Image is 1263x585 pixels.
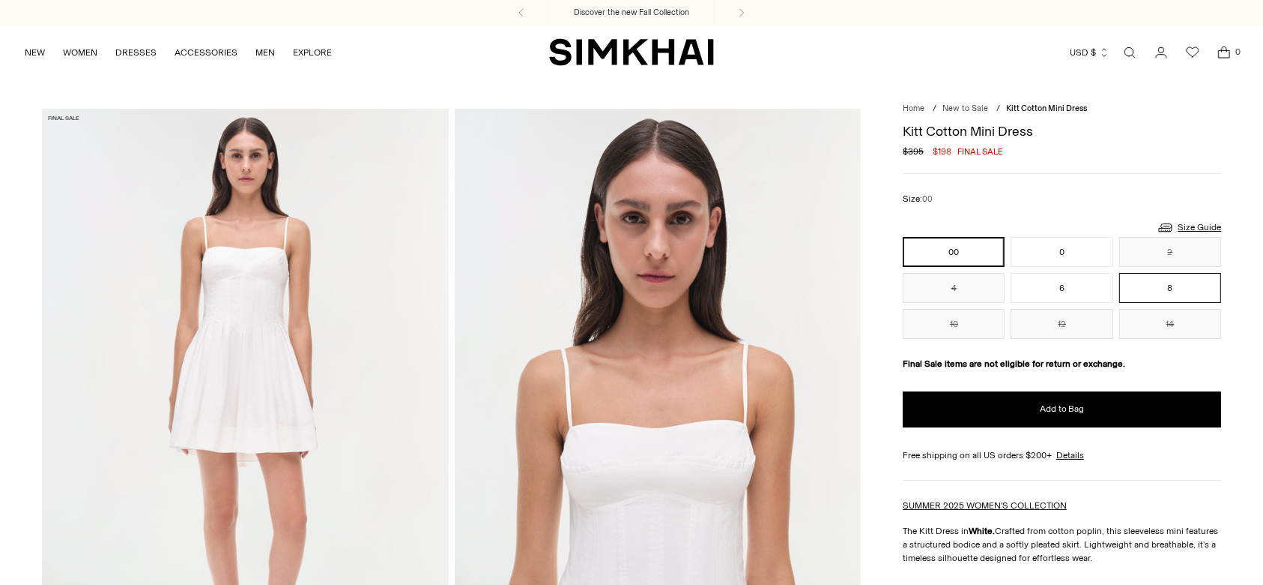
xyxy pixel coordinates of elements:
[903,237,1005,267] button: 00
[1146,37,1176,67] a: Go to the account page
[1011,273,1112,303] button: 6
[903,309,1005,339] button: 10
[175,36,237,69] a: ACCESSORIES
[903,448,1221,462] div: Free shipping on all US orders $200+
[903,273,1005,303] button: 4
[903,103,1221,115] nav: breadcrumbs
[574,7,689,19] a: Discover the new Fall Collection
[255,36,275,69] a: MEN
[1232,45,1245,58] span: 0
[996,103,1000,115] div: /
[1011,309,1112,339] button: 12
[1070,36,1109,69] button: USD $
[933,145,951,158] span: $198
[903,145,924,158] s: $395
[903,524,1221,565] p: The Kitt Dress in Crafted from cotton poplin, this sleeveless mini features a structured bodice a...
[933,103,936,115] div: /
[903,124,1221,138] h1: Kitt Cotton Mini Dress
[1056,448,1084,462] a: Details
[293,36,332,69] a: EXPLORE
[903,192,933,206] label: Size:
[922,194,933,204] span: 00
[1157,218,1221,237] a: Size Guide
[549,37,714,67] a: SIMKHAI
[1006,103,1087,113] span: Kitt Cotton Mini Dress
[25,36,45,69] a: NEW
[1119,309,1221,339] button: 14
[903,103,924,113] a: Home
[903,500,1067,511] a: SUMMER 2025 WOMEN'S COLLECTION
[115,36,157,69] a: DRESSES
[903,358,1125,369] strong: Final Sale items are not eligible for return or exchange.
[942,103,988,113] a: New to Sale
[1209,37,1239,67] a: Open cart modal
[1011,237,1112,267] button: 0
[1040,403,1085,415] span: Add to Bag
[1178,37,1208,67] a: Wishlist
[1119,273,1221,303] button: 8
[1115,37,1145,67] a: Open search modal
[903,391,1221,427] button: Add to Bag
[1119,237,1221,267] button: 2
[63,36,97,69] a: WOMEN
[969,526,995,536] strong: White.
